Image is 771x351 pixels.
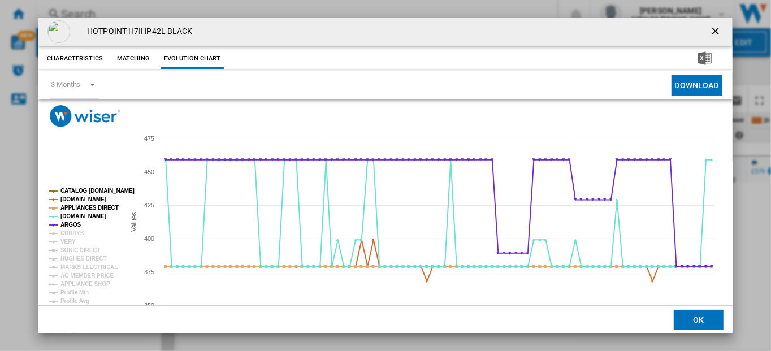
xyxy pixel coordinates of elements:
tspan: Profile Avg [60,298,89,304]
tspan: HUGHES DIRECT [60,255,106,262]
tspan: VERY [60,239,76,245]
tspan: [DOMAIN_NAME] [60,213,106,219]
button: Evolution chart [161,49,224,69]
tspan: 425 [144,202,154,209]
tspan: 450 [144,168,154,175]
button: Download in Excel [680,49,730,69]
button: Download [672,75,722,96]
tspan: MARKS ELECTRICAL [60,264,118,270]
tspan: SONIC DIRECT [60,247,100,253]
h4: HOTPOINT H7IHP42L BLACK [81,26,192,37]
tspan: APPLIANCES DIRECT [60,205,119,211]
img: empty.gif [47,20,70,43]
tspan: 475 [144,135,154,142]
tspan: [DOMAIN_NAME] [60,196,106,202]
img: excel-24x24.png [698,51,712,65]
ng-md-icon: getI18NText('BUTTONS.CLOSE_DIALOG') [710,25,724,39]
button: getI18NText('BUTTONS.CLOSE_DIALOG') [705,20,728,43]
tspan: 400 [144,235,154,242]
button: OK [674,309,724,330]
button: Characteristics [44,49,106,69]
button: Matching [109,49,158,69]
tspan: 375 [144,268,154,275]
tspan: APPLIANCE SHOP [60,281,110,287]
tspan: Values [130,212,138,232]
tspan: Profile Min [60,289,89,296]
img: logo_wiser_300x94.png [50,105,120,127]
tspan: CURRYS [60,230,84,236]
tspan: ARGOS [60,222,81,228]
div: 3 Months [51,80,80,89]
tspan: AO MEMBER PRICE [60,272,114,279]
md-dialog: Product popup [38,18,733,333]
tspan: 350 [144,302,154,309]
tspan: CATALOG [DOMAIN_NAME] [60,188,135,194]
